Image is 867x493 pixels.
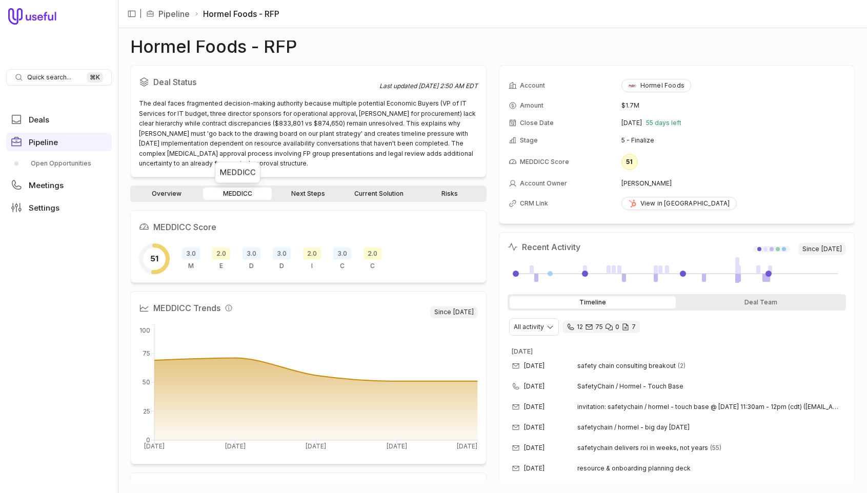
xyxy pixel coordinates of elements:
span: safety chain consulting breakout [577,362,676,370]
span: 2.0 [212,248,230,260]
span: 2.0 [303,248,321,260]
span: 3.0 [273,248,291,260]
span: resource & onboarding planning deck [577,464,691,473]
a: View in [GEOGRAPHIC_DATA] [621,197,737,210]
time: [DATE] [512,347,533,355]
span: 2.0 [364,248,381,260]
tspan: [DATE] [306,442,326,450]
time: [DATE] [524,464,545,473]
h1: Hormel Foods - RFP [130,40,297,53]
span: 3.0 [182,248,200,260]
span: Meetings [29,181,64,189]
kbd: ⌘ K [87,72,103,83]
span: C [340,262,345,270]
div: Deal Team [678,296,844,309]
span: 2 emails in thread [678,362,685,370]
div: Metrics [182,248,200,270]
time: [DATE] [821,245,842,253]
div: Pipeline submenu [6,155,112,172]
div: MEDDICC [219,167,256,179]
span: Stage [520,136,538,145]
time: [DATE] [621,119,642,127]
span: Account [520,81,545,90]
li: Hormel Foods - RFP [194,8,279,20]
span: D [249,262,254,270]
tspan: [DATE] [144,442,165,450]
a: MEDDICC [203,188,272,200]
tspan: [DATE] [387,442,407,450]
div: Decision Criteria [243,248,260,270]
span: 55 days left [646,119,681,127]
time: [DATE] [524,423,545,432]
a: Next Steps [274,188,342,200]
span: 51 [150,253,158,265]
span: CRM Link [520,199,548,208]
div: Economic Buyer [212,248,230,270]
h2: MEDDICC Trends [139,300,430,316]
span: safetychain / hormel - big day [DATE] [577,423,690,432]
td: [PERSON_NAME] [621,175,845,192]
a: Overview [132,188,201,200]
h2: Deal Status [139,74,379,90]
button: Collapse sidebar [124,6,139,22]
span: Quick search... [27,73,71,81]
td: 5 - Finalize [621,132,845,149]
div: Decision Process [273,248,291,270]
div: Last updated [379,82,478,90]
span: C [370,262,375,270]
span: M [188,262,194,270]
span: Deals [29,116,49,124]
div: Hormel Foods [628,81,684,90]
span: safetychain delivers roi in weeks, not years [577,444,708,452]
span: Settings [29,204,59,212]
div: Overall MEDDICC score [139,243,170,274]
a: Current Solution [345,188,413,200]
a: Deals [6,110,112,129]
time: [DATE] 2:50 AM EDT [418,82,478,90]
time: [DATE] [524,382,545,391]
time: [DATE] [524,403,545,411]
a: Risks [415,188,484,200]
span: Since [798,243,846,255]
span: 3.0 [333,248,351,260]
span: D [279,262,284,270]
span: invitation: safetychain / hormel - touch base @ [DATE] 11:30am - 12pm (cdt) ([EMAIL_ADDRESS][DOMA... [577,403,842,411]
div: Indicate Pain [303,248,321,270]
div: Competition [364,248,381,270]
span: SafetyChain / Hormel - Touch Base [577,382,830,391]
time: [DATE] [524,444,545,452]
time: [DATE] [524,362,545,370]
a: Settings [6,198,112,217]
tspan: 0 [146,436,150,444]
a: Pipeline [158,8,190,20]
button: Hormel Foods [621,79,691,92]
span: Pipeline [29,138,58,146]
time: [DATE] [453,308,474,316]
h2: Recent Activity [508,241,580,253]
tspan: [DATE] [225,442,246,450]
div: Champion [333,248,351,270]
span: Amount [520,101,543,110]
h2: MEDDICC Score [139,219,478,235]
div: The deal faces fragmented decision-making authority because multiple potential Economic Buyers (V... [139,98,478,169]
tspan: [DATE] [457,442,477,450]
tspan: 75 [143,349,150,357]
tspan: 50 [143,378,150,386]
span: 55 emails in thread [710,444,721,452]
span: MEDDICC Score [520,158,569,166]
span: 3.0 [243,248,260,260]
div: 51 [621,154,638,170]
td: $1.7M [621,97,845,114]
span: | [139,8,142,20]
a: Pipeline [6,133,112,151]
span: Close Date [520,119,554,127]
span: Account Owner [520,179,567,188]
div: Timeline [510,296,676,309]
div: View in [GEOGRAPHIC_DATA] [628,199,730,208]
tspan: 25 [143,407,150,415]
a: Meetings [6,176,112,194]
div: 12 calls and 75 email threads [562,321,640,333]
a: Open Opportunities [6,155,112,172]
span: E [219,262,223,270]
tspan: 100 [139,326,150,334]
